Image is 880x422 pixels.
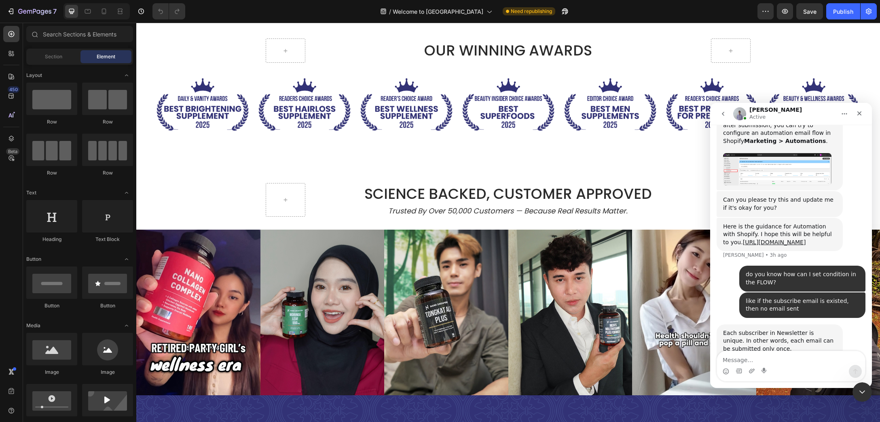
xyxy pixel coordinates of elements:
div: [PERSON_NAME] • 3h ago [13,150,76,155]
div: Undo/Redo [152,3,185,19]
div: Row [26,118,77,126]
iframe: Intercom live chat [852,382,872,402]
span: Toggle open [120,319,133,332]
span: Toggle open [120,69,133,82]
button: Start recording [51,265,58,271]
input: Search Sections & Elements [26,26,133,42]
div: Brad says… [6,115,155,163]
div: Text Block [82,236,133,243]
span: Button [26,256,41,263]
span: Layout [26,72,42,79]
button: Save [796,3,823,19]
div: Image [82,369,133,376]
div: like if the subscribe email is existed, then no email sent [29,190,155,215]
div: Here is the guidance for Automation with Shopify. I hope this will be helpful to you. [13,120,126,144]
button: Upload attachment [38,265,45,271]
span: Need republishing [511,8,552,15]
div: do you know how can I set condition in the FLOW? [29,163,155,188]
img: Alt Image [248,207,372,373]
p: trusted by over 50,000 customers — because real results matter. [173,183,571,193]
img: Alt Image [620,207,744,373]
button: Emoji picker [13,265,19,272]
div: Row [82,169,133,177]
button: Send a message… [139,262,152,275]
p: 7 [53,6,57,16]
span: / [389,7,391,16]
div: Heading [26,236,77,243]
span: Save [803,8,817,15]
div: 450 [8,86,19,93]
b: Marketing > Automations [34,35,116,41]
img: gempages_484490412615009255-798d71c8-96ad-48f3-bd33-c253db90202e.png [426,53,522,112]
div: Can you please try this and update me if it's okay for you? [6,88,133,114]
span: Toggle open [120,186,133,199]
button: Gif picker [25,265,32,271]
div: Nano says… [6,190,155,222]
span: Media [26,322,40,329]
button: 7 [3,3,60,19]
div: like if the subscribe email is existed, then no email sent [36,194,149,210]
iframe: Design area [136,23,880,422]
div: Brad says… [6,222,155,305]
div: Nano says… [6,163,155,189]
h2: SCIENCE BACKED, CUSTOMER APPROVED [172,160,571,182]
img: Alt Image [496,207,620,373]
img: gempages_484490412615009255-52bedbd0-b553-4e91-8db0-c1034fb47bbd.png [222,53,318,112]
div: Image [26,369,77,376]
button: Publish [826,3,860,19]
textarea: Message… [7,248,155,262]
img: Alt Image [124,207,248,373]
div: Each subscriber in Newsletter is unique. In other words, each email can be submitted only once.Af... [6,222,133,287]
div: Each subscriber in Newsletter is unique. In other words, each email can be submitted only once. A... [13,226,126,282]
span: Welcome to [GEOGRAPHIC_DATA] [393,7,483,16]
span: Text [26,189,36,196]
img: gempages_484490412615009255-95dbaf34-0608-493d-b581-a167a3f00d92.png [630,53,725,112]
div: Here is the guidance for Automation with Shopify. I hope this will be helpful to you.[URL][DOMAIN... [6,115,133,149]
div: do you know how can I set condition in the FLOW? [36,168,149,183]
span: Toggle open [120,253,133,266]
div: Row [82,118,133,126]
div: Button [26,302,77,309]
div: Publish [833,7,853,16]
div: Row [26,169,77,177]
div: Can you please try this and update me if it's okay for you? [13,93,126,109]
div: Beta [6,148,19,155]
img: gempages_484490412615009255-0948460c-2a1b-4af3-b64f-69889b3dd8e1.png [324,53,420,112]
div: Button [82,302,133,309]
a: [URL][DOMAIN_NAME] [33,136,96,143]
iframe: Intercom live chat [710,103,872,388]
img: Alt Image [372,207,496,373]
div: Brad says… [6,88,155,115]
span: Section [45,53,62,60]
span: Element [97,53,115,60]
img: gempages_484490412615009255-286c4737-49db-4acc-8833-3b67e2890e87.png [528,53,624,112]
